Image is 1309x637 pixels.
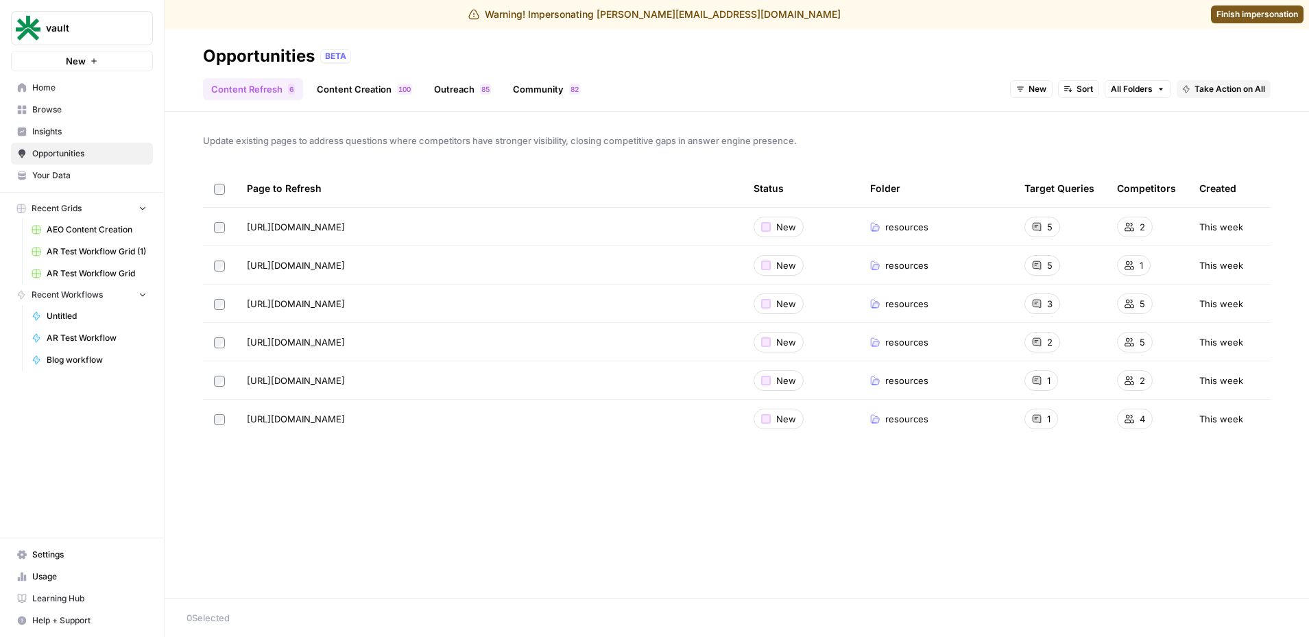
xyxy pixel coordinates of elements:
a: Opportunities [11,143,153,165]
div: 0 Selected [187,611,1287,625]
a: Usage [11,566,153,588]
div: BETA [320,49,351,63]
span: Usage [32,570,147,583]
span: New [776,374,796,387]
span: 5 [1047,259,1053,272]
span: New [776,259,796,272]
a: AEO Content Creation [25,219,153,241]
a: Untitled [25,305,153,327]
span: Recent Workflows [32,289,103,301]
span: Sort [1077,83,1093,95]
span: resources [885,259,928,272]
span: All Folders [1111,83,1153,95]
a: Outreach85 [426,78,499,100]
span: 1 [398,84,403,95]
span: This week [1199,220,1243,234]
div: Page to Refresh [247,169,732,207]
button: Sort [1058,80,1099,98]
span: Your Data [32,169,147,182]
a: Settings [11,544,153,566]
span: 2 [1140,220,1145,234]
span: [URL][DOMAIN_NAME] [247,220,345,234]
span: This week [1199,259,1243,272]
button: Workspace: vault [11,11,153,45]
span: New [776,220,796,234]
a: Blog workflow [25,349,153,371]
a: AR Test Workflow Grid (1) [25,241,153,263]
span: [URL][DOMAIN_NAME] [247,335,345,349]
span: 0 [407,84,411,95]
a: AR Test Workflow [25,327,153,349]
span: Blog workflow [47,354,147,366]
span: resources [885,297,928,311]
span: New [776,335,796,349]
span: Recent Grids [32,202,82,215]
span: New [776,412,796,426]
span: 1 [1047,412,1050,426]
span: 2 [1047,335,1053,349]
span: resources [885,220,928,234]
span: 0 [403,84,407,95]
button: New [1010,80,1053,98]
div: Folder [870,169,900,207]
span: 8 [571,84,575,95]
div: Opportunities [203,45,315,67]
button: All Folders [1105,80,1171,98]
a: Browse [11,99,153,121]
span: Finish impersonation [1216,8,1298,21]
span: Insights [32,125,147,138]
span: Untitled [47,310,147,322]
span: 5 [485,84,490,95]
span: [URL][DOMAIN_NAME] [247,297,345,311]
span: Update existing pages to address questions where competitors have stronger visibility, closing co... [203,134,1271,147]
span: resources [885,374,928,387]
span: Home [32,82,147,94]
span: Take Action on All [1194,83,1265,95]
div: 85 [480,84,491,95]
span: 4 [1140,412,1145,426]
span: resources [885,335,928,349]
a: AR Test Workflow Grid [25,263,153,285]
span: 3 [1047,297,1053,311]
span: AR Test Workflow Grid [47,267,147,280]
button: Recent Grids [11,198,153,219]
div: 6 [288,84,295,95]
a: Your Data [11,165,153,187]
span: 2 [1140,374,1145,387]
div: 100 [397,84,412,95]
span: 8 [481,84,485,95]
button: New [11,51,153,71]
a: Community82 [505,78,588,100]
span: Settings [32,549,147,561]
span: This week [1199,297,1243,311]
span: 5 [1140,335,1145,349]
a: Learning Hub [11,588,153,610]
span: resources [885,412,928,426]
span: This week [1199,374,1243,387]
div: Competitors [1117,169,1176,207]
span: [URL][DOMAIN_NAME] [247,412,345,426]
span: [URL][DOMAIN_NAME] [247,374,345,387]
span: 5 [1047,220,1053,234]
div: Status [754,169,784,207]
button: Help + Support [11,610,153,632]
span: AEO Content Creation [47,224,147,236]
button: Take Action on All [1177,80,1271,98]
div: Warning! Impersonating [PERSON_NAME][EMAIL_ADDRESS][DOMAIN_NAME] [468,8,841,21]
span: vault [46,21,129,35]
span: Opportunities [32,147,147,160]
span: This week [1199,412,1243,426]
div: Target Queries [1024,169,1094,207]
a: Insights [11,121,153,143]
button: Recent Workflows [11,285,153,305]
span: New [776,297,796,311]
span: [URL][DOMAIN_NAME] [247,259,345,272]
span: Learning Hub [32,592,147,605]
span: Help + Support [32,614,147,627]
a: Content Refresh6 [203,78,303,100]
a: Finish impersonation [1211,5,1304,23]
span: AR Test Workflow [47,332,147,344]
span: Browse [32,104,147,116]
span: 6 [289,84,293,95]
a: Home [11,77,153,99]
